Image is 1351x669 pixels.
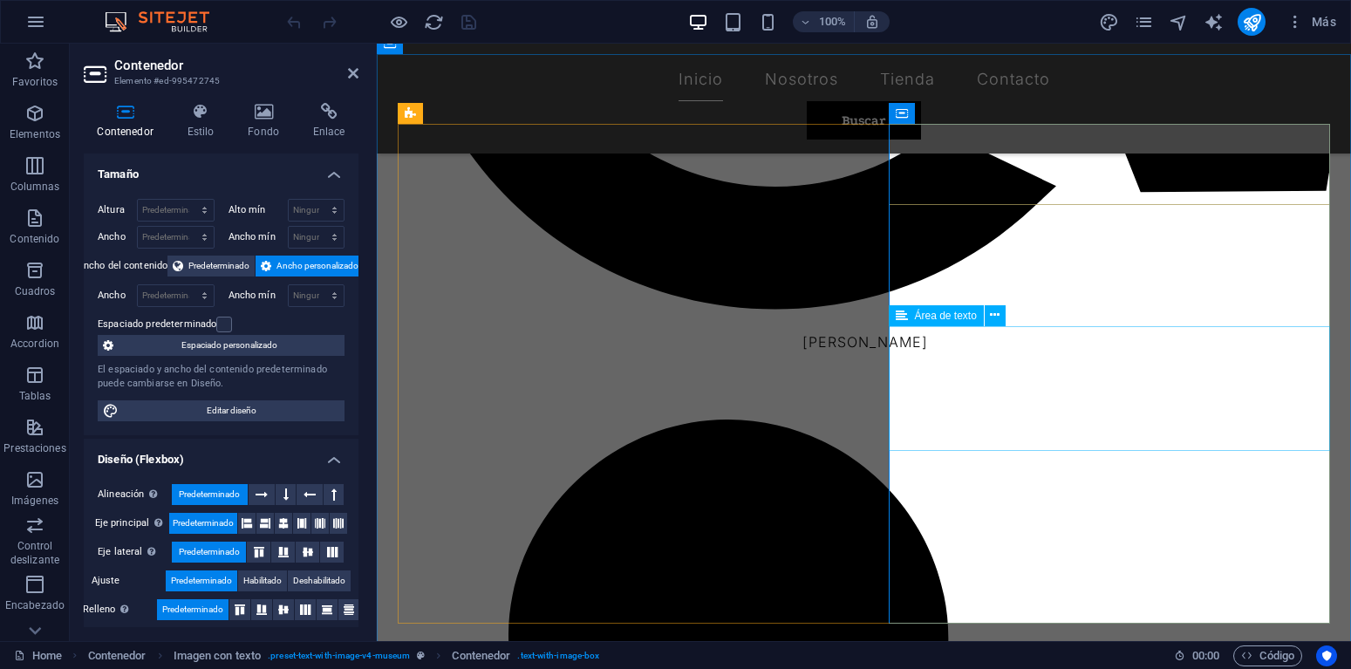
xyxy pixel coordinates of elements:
[119,335,339,356] span: Espaciado personalizado
[188,256,249,276] span: Predeterminado
[166,570,237,591] button: Predeterminado
[12,75,58,89] p: Favoritos
[124,400,339,421] span: Editar diseño
[229,290,288,300] label: Ancho mín
[288,570,351,591] button: Deshabilitado
[229,232,288,242] label: Ancho mín
[423,11,444,32] button: reload
[915,311,977,321] span: Área de texto
[3,441,65,455] p: Prestaciones
[864,14,880,30] i: Al redimensionar, ajustar el nivel de zoom automáticamente para ajustarse al dispositivo elegido.
[388,11,409,32] button: Haz clic para salir del modo de previsualización y seguir editando
[793,11,855,32] button: 100%
[299,103,358,140] h4: Enlace
[1241,645,1294,666] span: Código
[88,645,147,666] span: Haz clic para seleccionar y doble clic para editar
[1174,645,1220,666] h6: Tiempo de la sesión
[229,205,288,215] label: Alto mín
[98,314,216,335] label: Espaciado predeterminado
[98,363,345,392] div: El espaciado y ancho del contenido predeterminado puede cambiarse en Diseño.
[1233,645,1302,666] button: Código
[235,103,300,140] h4: Fondo
[171,570,232,591] span: Predeterminado
[173,513,234,534] span: Predeterminado
[1316,645,1337,666] button: Usercentrics
[1192,645,1219,666] span: 00 00
[293,570,345,591] span: Deshabilitado
[78,256,168,276] label: Ancho del contenido
[174,103,235,140] h4: Estilo
[10,337,59,351] p: Accordion
[98,290,137,300] label: Ancho
[100,11,231,32] img: Editor Logo
[98,542,172,563] label: Eje lateral
[10,232,59,246] p: Contenido
[238,570,287,591] button: Habilitado
[417,651,425,660] i: Este elemento es un preajuste personalizable
[179,542,240,563] span: Predeterminado
[92,570,166,591] label: Ajuste
[1168,11,1189,32] button: navigator
[1279,8,1343,36] button: Más
[179,484,240,505] span: Predeterminado
[157,599,229,620] button: Predeterminado
[243,570,282,591] span: Habilitado
[276,256,358,276] span: Ancho personalizado
[14,645,62,666] a: Haz clic para cancelar la selección y doble clic para abrir páginas
[1169,12,1189,32] i: Navegador
[83,599,157,620] label: Relleno
[167,256,255,276] button: Predeterminado
[19,389,51,403] p: Tablas
[10,127,60,141] p: Elementos
[256,256,364,276] button: Ancho personalizado
[1204,12,1224,32] i: AI Writer
[1238,8,1266,36] button: publish
[1286,13,1336,31] span: Más
[819,11,847,32] h6: 100%
[84,103,174,140] h4: Contenedor
[98,335,345,356] button: Espaciado personalizado
[1203,11,1224,32] button: text_generator
[1242,12,1262,32] i: Publicar
[95,513,169,534] label: Eje principal
[452,645,510,666] span: Haz clic para seleccionar y doble clic para editar
[84,439,358,470] h4: Diseño (Flexbox)
[424,12,444,32] i: Volver a cargar página
[1134,12,1154,32] i: Páginas (Ctrl+Alt+S)
[172,484,248,505] button: Predeterminado
[98,484,172,505] label: Alineación
[1204,649,1207,662] span: :
[98,205,137,215] label: Altura
[172,542,246,563] button: Predeterminado
[5,598,65,612] p: Encabezado
[174,645,262,666] span: Haz clic para seleccionar y doble clic para editar
[517,645,599,666] span: . text-with-image-box
[114,58,358,73] h2: Contenedor
[11,494,58,508] p: Imágenes
[98,400,345,421] button: Editar diseño
[15,284,56,298] p: Cuadros
[169,513,237,534] button: Predeterminado
[1099,12,1119,32] i: Diseño (Ctrl+Alt+Y)
[84,154,358,185] h4: Tamaño
[88,645,600,666] nav: breadcrumb
[10,180,60,194] p: Columnas
[162,599,223,620] span: Predeterminado
[98,232,137,242] label: Ancho
[1133,11,1154,32] button: pages
[114,73,324,89] h3: Elemento #ed-995472745
[268,645,410,666] span: . preset-text-with-image-v4-museum
[1098,11,1119,32] button: design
